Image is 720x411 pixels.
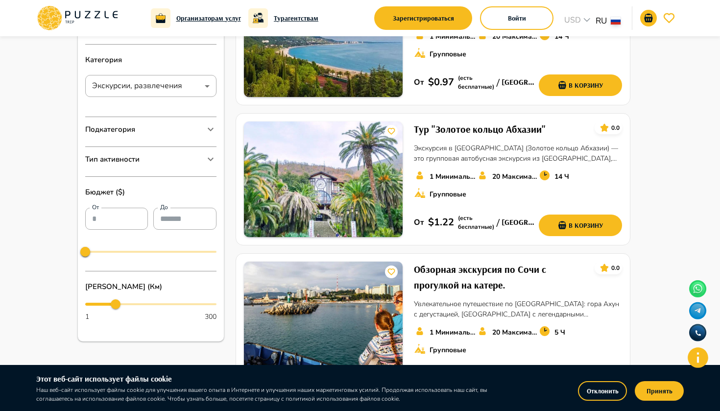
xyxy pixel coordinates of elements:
[539,74,622,96] button: В корзину
[85,124,135,135] p: Подкатегория
[492,31,539,42] p: 20 Максимальное количество мест
[596,15,607,27] p: ru
[385,125,398,138] button: card_icons
[430,31,476,42] p: 1 Минимальное количество людей*
[414,76,424,88] p: От
[414,121,546,137] h6: Тур "Золотое кольцо Абхазии"
[554,171,569,182] p: 14 Ч
[554,327,565,338] p: 5 Ч
[85,117,216,142] div: Подкатегория
[492,171,539,182] p: 20 Максимальное количество мест
[539,215,622,236] button: В корзину
[85,45,216,75] p: Категория
[430,327,476,338] p: 1 Минимальное количество людей*
[458,73,494,91] p: (есть бесплатные)
[85,312,89,322] p: 1
[430,49,466,59] p: Групповые
[85,276,216,297] p: [PERSON_NAME] (Км)
[578,381,627,401] button: Отклонить
[160,203,168,212] label: До
[430,171,476,182] p: 1 Минимальное количество людей*
[244,121,403,237] img: PuzzleTrip
[598,121,611,135] button: card_icons
[640,10,657,26] button: notifications
[385,266,398,278] button: card_icons
[85,147,216,171] div: Тип активности
[554,31,569,42] p: 14 Ч
[480,6,553,30] button: Войти
[434,75,454,90] p: 0.97
[414,262,587,293] h6: Обзорная экскурсия по Сочи с прогулкой на катере.
[428,75,434,90] p: $
[176,13,241,24] a: Организаторам услуг
[661,10,677,26] button: favorite
[492,327,539,338] p: 20 Максимальное количество мест
[274,13,318,24] a: Турагентствам
[205,312,216,322] p: 300
[374,6,472,30] button: Зарегистрироваться
[611,17,621,24] img: lang
[430,189,466,199] p: Групповые
[434,215,454,230] p: 1.22
[561,14,596,28] div: USD
[635,381,684,401] button: Принять
[85,154,140,165] p: Тип активности
[598,261,611,275] button: card_icons
[494,216,539,229] h6: / [GEOGRAPHIC_DATA], [GEOGRAPHIC_DATA], [GEOGRAPHIC_DATA]
[244,262,403,391] img: PuzzleTrip
[494,76,539,89] h6: / [GEOGRAPHIC_DATA], [GEOGRAPHIC_DATA], [GEOGRAPHIC_DATA]
[428,215,434,230] p: $
[36,373,490,386] h6: Этот веб-сайт использует файлы cookie
[611,123,620,132] p: 0.0
[430,345,466,355] p: Групповые
[85,177,216,208] p: Бюджет ($)
[414,217,424,228] p: От
[92,203,99,212] label: От
[458,214,494,231] p: (есть бесплатные)
[414,143,622,164] p: Экскурсия в [GEOGRAPHIC_DATA] (Золотое кольцо Абхазии) — это групповая автобусная экскурсия из [G...
[36,386,490,403] p: Наш веб-сайт использует файлы cookie для улучшения вашего опыта в Интернете и улучшения наших мар...
[85,76,216,96] div: Экскурсии, развлечения
[414,299,622,319] p: Увлекательное путешествие по [GEOGRAPHIC_DATA]: гора Ахун с дегустацией, [GEOGRAPHIC_DATA] с леге...
[611,264,620,272] p: 0.0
